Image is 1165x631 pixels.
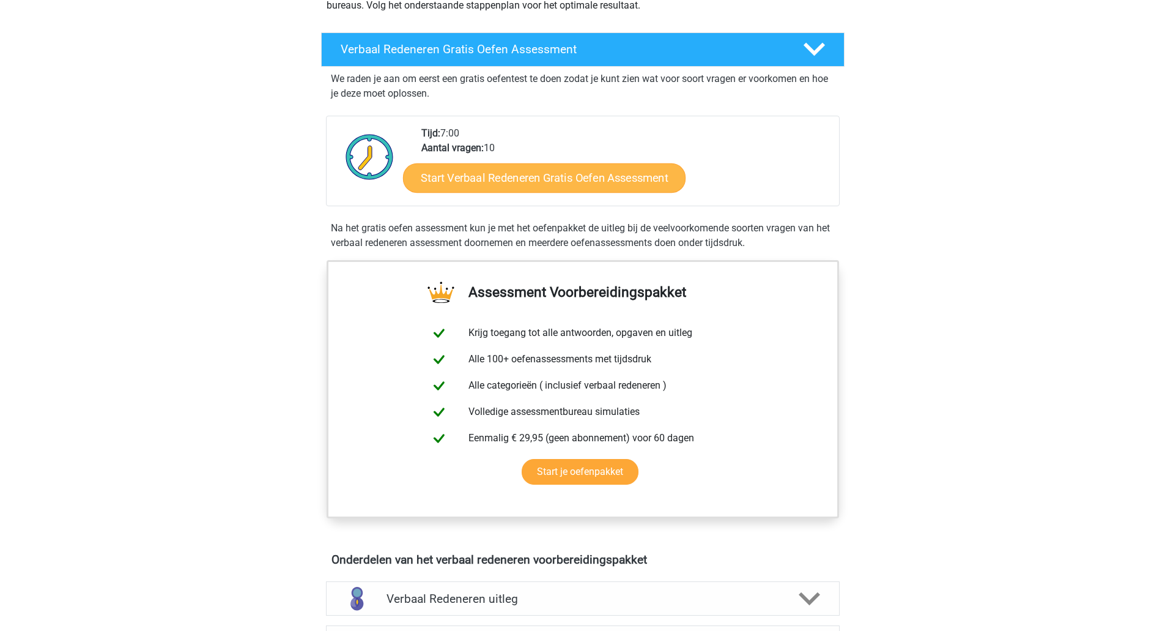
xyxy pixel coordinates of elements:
[386,592,779,606] h4: Verbaal Redeneren uitleg
[421,142,484,154] b: Aantal vragen:
[326,221,840,250] div: Na het gratis oefen assessment kun je met het oefenpakket de uitleg bij de veelvoorkomende soorte...
[341,583,372,614] img: verbaal redeneren uitleg
[321,581,845,616] a: uitleg Verbaal Redeneren uitleg
[421,127,440,139] b: Tijd:
[403,163,686,193] a: Start Verbaal Redeneren Gratis Oefen Assessment
[412,126,838,206] div: 7:00 10
[331,553,834,567] h4: Onderdelen van het verbaal redeneren voorbereidingspakket
[339,126,401,187] img: Klok
[316,32,849,67] a: Verbaal Redeneren Gratis Oefen Assessment
[522,459,638,485] a: Start je oefenpakket
[331,72,835,101] p: We raden je aan om eerst een gratis oefentest te doen zodat je kunt zien wat voor soort vragen er...
[341,42,783,56] h4: Verbaal Redeneren Gratis Oefen Assessment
